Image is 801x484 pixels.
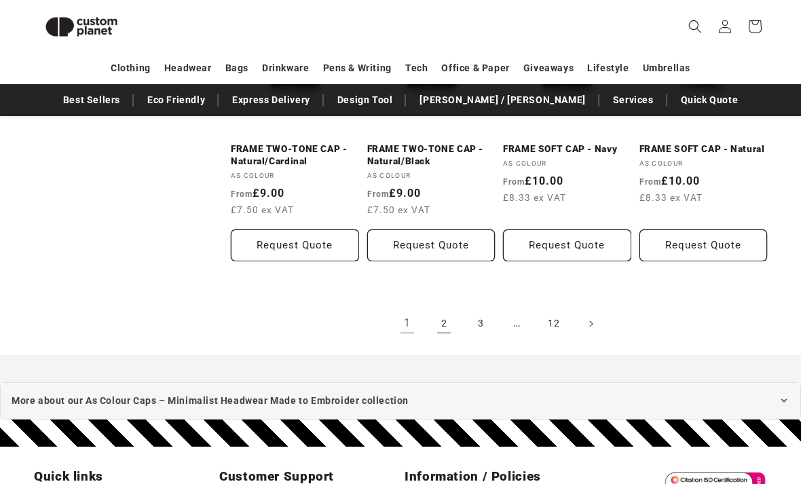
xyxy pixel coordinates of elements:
[367,229,496,261] button: Request Quote
[639,143,768,155] a: FRAME SOFT CAP - Natural
[502,309,532,339] span: …
[523,56,574,80] a: Giveaways
[643,56,690,80] a: Umbrellas
[587,56,629,80] a: Lifestyle
[606,88,660,112] a: Services
[392,309,422,339] a: Page 1
[576,309,606,339] a: Next page
[733,419,801,484] iframe: Chat Widget
[503,143,631,155] a: FRAME SOFT CAP - Navy
[231,309,767,339] nav: Pagination
[225,88,317,112] a: Express Delivery
[674,88,745,112] a: Quick Quote
[225,56,248,80] a: Bags
[164,56,212,80] a: Headwear
[503,229,631,261] : Request Quote
[539,309,569,339] a: Page 12
[111,56,151,80] a: Clothing
[405,56,428,80] a: Tech
[141,88,212,112] a: Eco Friendly
[331,88,400,112] a: Design Tool
[367,143,496,167] a: FRAME TWO-TONE CAP - Natural/Black
[323,56,392,80] a: Pens & Writing
[429,309,459,339] a: Page 2
[680,12,710,41] summary: Search
[56,88,127,112] a: Best Sellers
[639,229,768,261] : Request Quote
[12,392,409,409] span: More about our As Colour Caps – Minimalist Headwear Made to Embroider collection
[413,88,592,112] a: [PERSON_NAME] / [PERSON_NAME]
[466,309,496,339] a: Page 3
[231,229,359,261] button: Request Quote
[262,56,309,80] a: Drinkware
[231,143,359,167] a: FRAME TWO-TONE CAP - Natural/Cardinal
[34,5,129,48] img: Custom Planet
[441,56,509,80] a: Office & Paper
